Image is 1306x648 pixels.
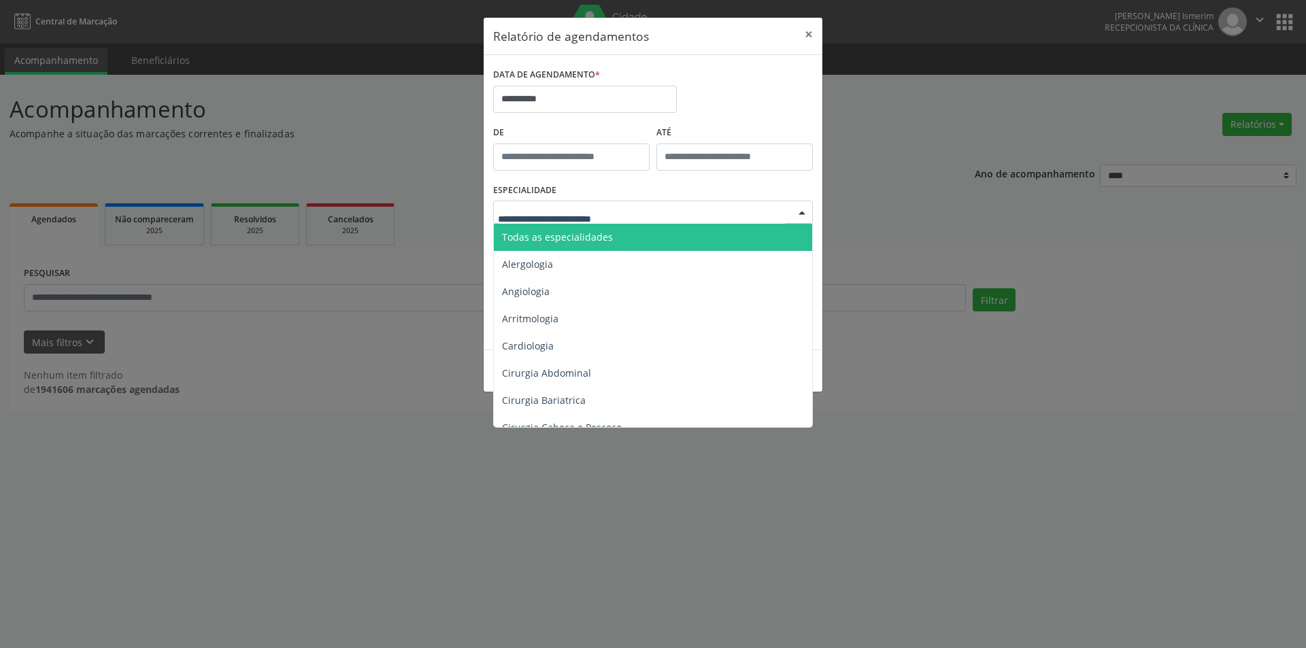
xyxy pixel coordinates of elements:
button: Close [795,18,822,51]
span: Todas as especialidades [502,231,613,243]
label: DATA DE AGENDAMENTO [493,65,600,86]
span: Cirurgia Cabeça e Pescoço [502,421,622,434]
label: ATÉ [656,122,813,143]
span: Cirurgia Bariatrica [502,394,586,407]
span: Arritmologia [502,312,558,325]
span: Alergologia [502,258,553,271]
span: Angiologia [502,285,550,298]
span: Cardiologia [502,339,554,352]
label: De [493,122,650,143]
label: ESPECIALIDADE [493,180,556,201]
span: Cirurgia Abdominal [502,366,591,379]
h5: Relatório de agendamentos [493,27,649,45]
